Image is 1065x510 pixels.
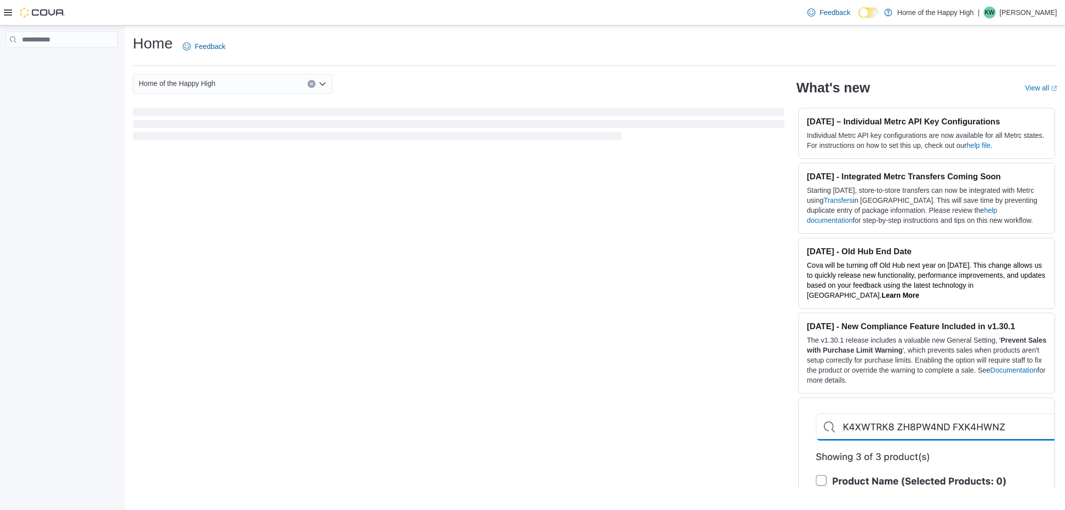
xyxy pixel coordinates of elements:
a: Feedback [803,2,854,22]
p: Home of the Happy High [897,6,974,18]
span: Loading [133,110,784,142]
div: Kelsi Wood [984,6,996,18]
button: Open list of options [319,80,327,88]
input: Dark Mode [858,7,879,18]
nav: Complex example [6,49,118,73]
span: Feedback [195,41,225,51]
h3: [DATE] - Old Hub End Date [807,246,1047,256]
svg: External link [1051,85,1057,91]
span: Home of the Happy High [139,77,215,89]
p: The v1.30.1 release includes a valuable new General Setting, ' ', which prevents sales when produ... [807,335,1047,385]
a: help file [967,141,991,149]
a: Feedback [179,36,229,56]
h3: [DATE] - Integrated Metrc Transfers Coming Soon [807,171,1047,181]
a: Transfers [823,196,853,204]
h2: What's new [796,80,870,96]
h1: Home [133,33,173,53]
strong: Prevent Sales with Purchase Limit Warning [807,336,1047,354]
p: Starting [DATE], store-to-store transfers can now be integrated with Metrc using in [GEOGRAPHIC_D... [807,185,1047,225]
a: View allExternal link [1025,84,1057,92]
h3: [DATE] – Individual Metrc API Key Configurations [807,116,1047,126]
p: [PERSON_NAME] [1000,6,1057,18]
p: | [978,6,980,18]
span: Cova will be turning off Old Hub next year on [DATE]. This change allows us to quickly release ne... [807,261,1046,299]
a: Learn More [882,291,919,299]
p: Individual Metrc API key configurations are now available for all Metrc states. For instructions ... [807,130,1047,150]
img: Cova [20,7,65,17]
span: KW [985,6,994,18]
button: Clear input [308,80,316,88]
span: Feedback [819,7,850,17]
a: Documentation [990,366,1037,374]
h3: [DATE] - New Compliance Feature Included in v1.30.1 [807,321,1047,331]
